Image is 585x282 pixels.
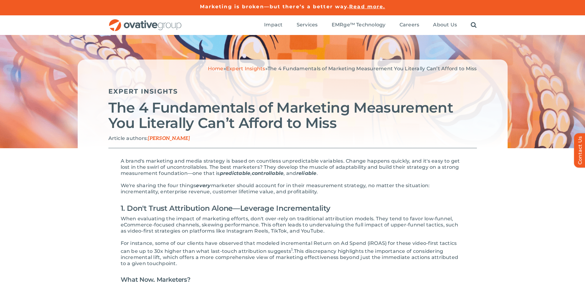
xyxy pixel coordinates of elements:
a: Home [208,66,224,71]
span: , and [283,170,296,176]
span: When evaluating the impact of marketing efforts, don't over-rely on traditional attribution model... [121,216,458,234]
span: reliable [296,170,317,176]
span: Impact [264,22,283,28]
h2: The 4 Fundamentals of Marketing Measurement You Literally Can’t Afford to Miss [108,100,477,131]
span: marketer should account for in their measurement strategy, no matter the situation: incrementalit... [121,183,430,195]
a: OG_Full_horizontal_RGB [108,18,182,24]
span: controllable [252,170,284,176]
p: Article authors: [108,135,477,142]
span: About Us [433,22,457,28]
a: Expert Insights [226,66,265,71]
a: Careers [400,22,419,29]
span: predictable [220,170,251,176]
nav: Menu [264,15,477,35]
span: , [250,170,252,176]
h2: 1. Don't Trust Attribution Alone—Leverage Incrementality [121,201,465,216]
sup: 1 [291,247,293,252]
a: Read more. [349,4,385,10]
span: The 4 Fundamentals of Marketing Measurement You Literally Can’t Afford to Miss [267,66,477,71]
a: Expert Insights [108,87,178,95]
a: Impact [264,22,283,29]
a: Search [471,22,477,29]
span: We're sharing the four things [121,183,196,188]
span: . [317,170,318,176]
span: Careers [400,22,419,28]
a: About Us [433,22,457,29]
a: EMRge™ Technology [332,22,386,29]
a: Marketing is broken—but there’s a better way. [200,4,349,10]
a: Services [297,22,318,29]
span: every [196,183,211,188]
span: For instance, some of our clients have observed that modeled incremental Return on Ad Spend (iROA... [121,240,457,254]
span: Services [297,22,318,28]
span: » » [208,66,477,71]
span: EMRge™ Technology [332,22,386,28]
span: A brand's marketing and media strategy is based on countless unpredictable variables. Change happ... [121,158,460,176]
span: This discrepancy highlights the importance of considering incremental lift, which offers a more c... [121,248,458,266]
span: [PERSON_NAME] [148,136,190,141]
